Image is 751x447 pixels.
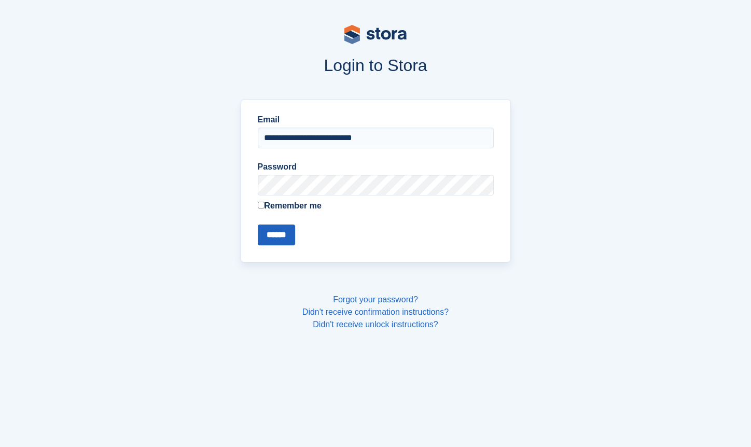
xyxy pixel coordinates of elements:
[302,308,449,316] a: Didn't receive confirmation instructions?
[258,200,494,212] label: Remember me
[43,56,708,75] h1: Login to Stora
[333,295,418,304] a: Forgot your password?
[344,25,407,44] img: stora-logo-53a41332b3708ae10de48c4981b4e9114cc0af31d8433b30ea865607fb682f29.svg
[313,320,438,329] a: Didn't receive unlock instructions?
[258,161,494,173] label: Password
[258,114,494,126] label: Email
[258,202,265,208] input: Remember me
